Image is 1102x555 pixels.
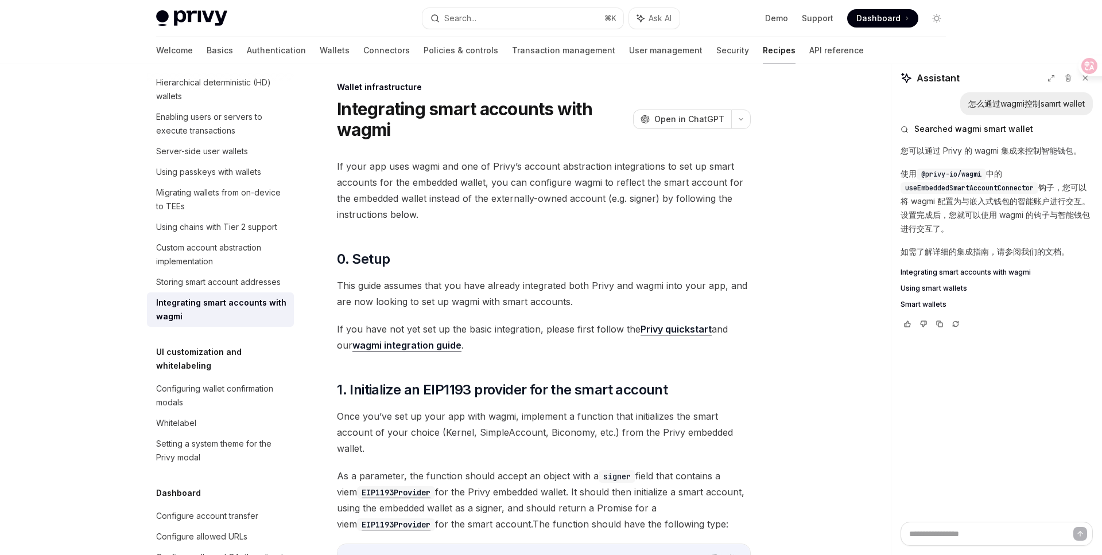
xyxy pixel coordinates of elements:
span: ⌘ K [604,14,616,23]
span: Dashboard [856,13,901,24]
div: Custom account abstraction implementation [156,241,287,268]
span: Once you’ve set up your app with wagmi, implement a function that initializes the smart account o... [337,408,751,456]
span: As a parameter, the function should accept an object with a field that contains a viem for the Pr... [337,468,751,532]
div: Configure account transfer [156,509,258,523]
div: Configure allowed URLs [156,530,247,544]
span: 1. Initialize an EIP1193 provider for the smart account [337,381,668,399]
div: Hierarchical deterministic (HD) wallets [156,76,287,103]
h5: UI customization and whitelabeling [156,345,294,373]
a: Basics [207,37,233,64]
button: Ask AI [629,8,680,29]
span: Using smart wallets [901,284,967,293]
a: Demo [765,13,788,24]
a: EIP1193Provider [357,518,435,530]
a: Support [802,13,833,24]
span: useEmbeddedSmartAccountConnector [905,183,1034,193]
a: wagmi integration guide [352,339,461,351]
button: Open in ChatGPT [633,110,731,129]
div: Search... [444,11,476,25]
code: EIP1193Provider [357,518,435,531]
h1: Integrating smart accounts with wagmi [337,99,628,140]
button: Search...⌘K [422,8,623,29]
a: Transaction management [512,37,615,64]
span: If you have not yet set up the basic integration, please first follow the and our . [337,321,751,353]
a: Integrating smart accounts with wagmi [147,292,294,327]
a: Custom account abstraction implementation [147,237,294,272]
div: Server-side user wallets [156,144,248,158]
div: Enabling users or servers to execute transactions [156,110,287,138]
span: Assistant [917,71,960,85]
a: Authentication [247,37,306,64]
p: 如需了解详细的集成指南，请参阅我们的文档。 [901,245,1093,259]
span: Open in ChatGPT [654,114,724,125]
a: Storing smart account addresses [147,272,294,292]
span: @privy-io/wagmi [921,170,981,179]
a: API reference [809,37,864,64]
a: Wallets [320,37,350,64]
div: Migrating wallets from on-device to TEEs [156,186,287,213]
a: EIP1193Provider [357,486,435,498]
div: Wallet infrastructure [337,81,751,93]
span: 0. Setup [337,250,390,268]
button: Searched wagmi smart wallet [901,123,1093,135]
div: Whitelabel [156,416,196,430]
a: Setting a system theme for the Privy modal [147,433,294,468]
a: Welcome [156,37,193,64]
button: Toggle dark mode [928,9,946,28]
a: Policies & controls [424,37,498,64]
a: Configure account transfer [147,506,294,526]
a: Hierarchical deterministic (HD) wallets [147,72,294,107]
a: Connectors [363,37,410,64]
div: Using passkeys with wallets [156,165,261,179]
img: light logo [156,10,227,26]
a: Privy quickstart [641,323,712,335]
div: Storing smart account addresses [156,275,281,289]
a: Integrating smart accounts with wagmi [901,268,1093,277]
button: Send message [1073,527,1087,541]
span: Smart wallets [901,300,946,309]
code: signer [599,470,635,483]
span: If your app uses wagmi and one of Privy’s account abstraction integrations to set up smart accoun... [337,158,751,222]
span: Ask AI [649,13,672,24]
a: Using chains with Tier 2 support [147,217,294,237]
a: Dashboard [847,9,918,28]
a: Server-side user wallets [147,141,294,162]
div: 怎么通过wagmi控制samrt wallet [968,98,1085,110]
a: Using smart wallets [901,284,1093,293]
a: Whitelabel [147,413,294,433]
a: Smart wallets [901,300,1093,309]
a: Security [716,37,749,64]
a: Configuring wallet confirmation modals [147,378,294,413]
h5: Dashboard [156,486,201,500]
span: This guide assumes that you have already integrated both Privy and wagmi into your app, and are n... [337,277,751,310]
a: Using passkeys with wallets [147,162,294,182]
div: Setting a system theme for the Privy modal [156,437,287,464]
a: Migrating wallets from on-device to TEEs [147,182,294,217]
a: Configure allowed URLs [147,526,294,547]
span: Integrating smart accounts with wagmi [901,268,1031,277]
a: Recipes [763,37,796,64]
code: EIP1193Provider [357,486,435,499]
span: Searched wagmi smart wallet [914,123,1033,135]
a: Enabling users or servers to execute transactions [147,107,294,141]
div: Integrating smart accounts with wagmi [156,296,287,323]
a: User management [629,37,703,64]
div: Using chains with Tier 2 support [156,220,277,234]
div: Configuring wallet confirmation modals [156,382,287,409]
p: 您可以通过 Privy 的 wagmi 集成来控制智能钱包。 [901,144,1093,158]
p: 使用 中的 钩子，您可以将 wagmi 配置为与嵌入式钱包的智能账户进行交互。设置完成后，您就可以使用 wagmi 的钩子与智能钱包进行交互了。 [901,167,1093,236]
